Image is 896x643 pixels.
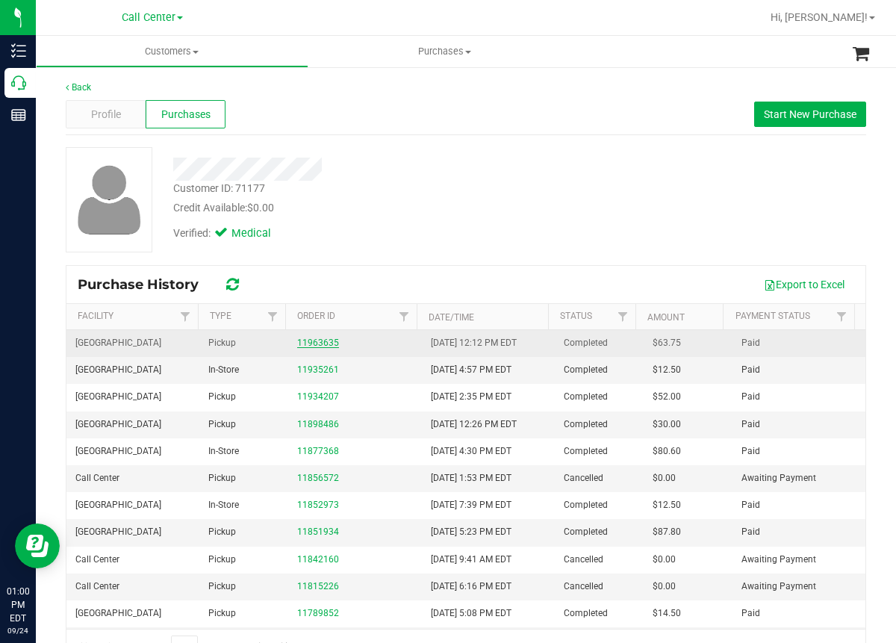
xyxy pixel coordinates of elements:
span: Pickup [208,553,236,567]
span: Awaiting Payment [741,580,816,594]
span: In-Store [208,444,239,459]
span: Pickup [208,417,236,432]
div: Credit Available: [173,200,562,216]
a: Amount [647,312,685,323]
span: [GEOGRAPHIC_DATA] [75,390,161,404]
a: Status [560,311,592,321]
span: Purchases [308,45,581,58]
span: $80.60 [653,444,681,459]
span: [GEOGRAPHIC_DATA] [75,444,161,459]
span: Call Center [75,580,119,594]
span: Profile [91,107,121,122]
span: Completed [564,417,608,432]
a: 11789852 [297,608,339,618]
span: Completed [564,390,608,404]
span: Call Center [75,553,119,567]
span: Paid [741,417,760,432]
a: Date/Time [429,312,474,323]
span: [DATE] 12:12 PM EDT [431,336,517,350]
span: [DATE] 1:53 PM EDT [431,471,511,485]
span: Purchases [161,107,211,122]
span: Start New Purchase [764,108,856,120]
span: [GEOGRAPHIC_DATA] [75,498,161,512]
a: Facility [78,311,113,321]
span: [DATE] 4:30 PM EDT [431,444,511,459]
span: Medical [231,226,291,242]
span: $63.75 [653,336,681,350]
span: [GEOGRAPHIC_DATA] [75,606,161,621]
span: $0.00 [653,553,676,567]
span: In-Store [208,363,239,377]
div: Verified: [173,226,291,242]
p: 01:00 PM EDT [7,585,29,625]
a: Filter [392,304,417,329]
span: Awaiting Payment [741,471,816,485]
a: Order ID [297,311,335,321]
inline-svg: Reports [11,108,26,122]
span: In-Store [208,498,239,512]
a: 11815226 [297,581,339,591]
span: Completed [564,498,608,512]
img: user-icon.png [70,161,149,238]
a: Filter [173,304,198,329]
span: [DATE] 12:26 PM EDT [431,417,517,432]
span: $12.50 [653,363,681,377]
a: Purchases [308,36,581,67]
span: Completed [564,336,608,350]
a: Type [210,311,231,321]
a: Filter [830,304,854,329]
a: 11851934 [297,526,339,537]
span: Call Center [75,471,119,485]
a: 11856572 [297,473,339,483]
span: Pickup [208,471,236,485]
span: Call Center [122,11,175,24]
span: Customers [37,45,308,58]
a: Customers [36,36,308,67]
a: 11877368 [297,446,339,456]
span: $0.00 [247,202,274,214]
a: Payment Status [735,311,810,321]
span: Paid [741,363,760,377]
span: $14.50 [653,606,681,621]
span: [DATE] 6:16 PM EDT [431,580,511,594]
span: $0.00 [653,580,676,594]
span: [DATE] 9:41 AM EDT [431,553,511,567]
span: Paid [741,525,760,539]
inline-svg: Inventory [11,43,26,58]
a: Filter [261,304,285,329]
span: $12.50 [653,498,681,512]
div: Customer ID: 71177 [173,181,265,196]
span: [GEOGRAPHIC_DATA] [75,363,161,377]
span: Purchase History [78,276,214,293]
span: Paid [741,498,760,512]
a: Back [66,82,91,93]
a: 11852973 [297,500,339,510]
span: Hi, [PERSON_NAME]! [771,11,868,23]
button: Start New Purchase [754,102,866,127]
span: Pickup [208,336,236,350]
span: Pickup [208,606,236,621]
span: [DATE] 7:39 PM EDT [431,498,511,512]
span: $30.00 [653,417,681,432]
span: Cancelled [564,580,603,594]
span: Paid [741,336,760,350]
span: Paid [741,606,760,621]
span: Cancelled [564,553,603,567]
span: Pickup [208,390,236,404]
span: Pickup [208,580,236,594]
a: 11935261 [297,364,339,375]
span: [GEOGRAPHIC_DATA] [75,525,161,539]
span: Pickup [208,525,236,539]
button: Export to Excel [754,272,854,297]
span: [DATE] 4:57 PM EDT [431,363,511,377]
span: $52.00 [653,390,681,404]
span: [DATE] 2:35 PM EDT [431,390,511,404]
a: 11842160 [297,554,339,565]
span: [GEOGRAPHIC_DATA] [75,336,161,350]
a: 11898486 [297,419,339,429]
iframe: Resource center [15,524,60,568]
span: [DATE] 5:23 PM EDT [431,525,511,539]
span: Completed [564,525,608,539]
span: $87.80 [653,525,681,539]
p: 09/24 [7,625,29,636]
